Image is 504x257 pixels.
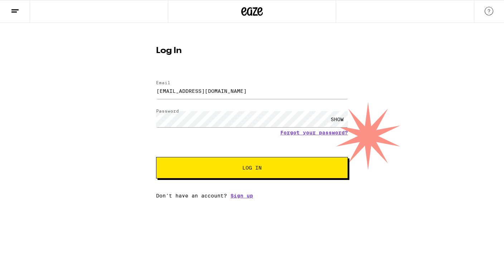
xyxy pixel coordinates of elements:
[156,157,348,179] button: Log In
[156,47,348,55] h1: Log In
[280,130,348,135] a: Forgot your password?
[156,83,348,99] input: Email
[156,80,170,85] label: Email
[231,193,253,199] a: Sign up
[242,165,262,170] span: Log In
[156,193,348,199] div: Don't have an account?
[326,111,348,127] div: SHOW
[156,109,179,113] label: Password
